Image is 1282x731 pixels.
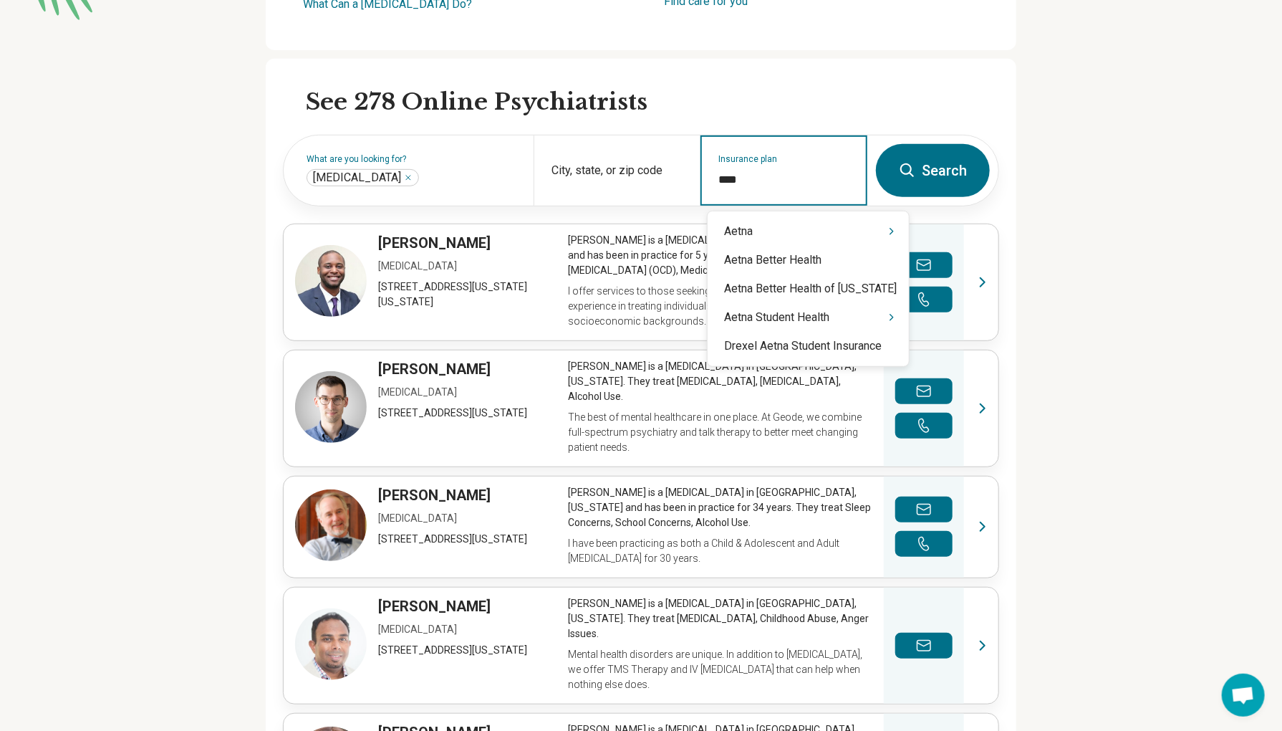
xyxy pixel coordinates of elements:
h2: See 278 Online Psychiatrists [306,87,999,118]
a: Open chat [1222,674,1265,717]
button: Make a phone call [895,287,953,312]
div: Drexel Aetna Student Insurance [708,332,909,360]
div: Suggestions [708,217,909,360]
button: Search [876,144,990,197]
div: Aetna Student Health [708,303,909,332]
button: Make a phone call [895,531,953,557]
span: [MEDICAL_DATA] [313,171,401,185]
div: Aetna Better Health of [US_STATE] [708,274,909,303]
div: Psychiatrist [307,169,419,186]
button: Send a message [895,633,953,659]
label: What are you looking for? [307,155,516,163]
button: Send a message [895,497,953,522]
div: Aetna Better Health [708,246,909,274]
button: Send a message [895,378,953,404]
button: Send a message [895,252,953,278]
button: Psychiatrist [404,173,413,182]
button: Make a phone call [895,413,953,439]
div: Aetna [708,217,909,246]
